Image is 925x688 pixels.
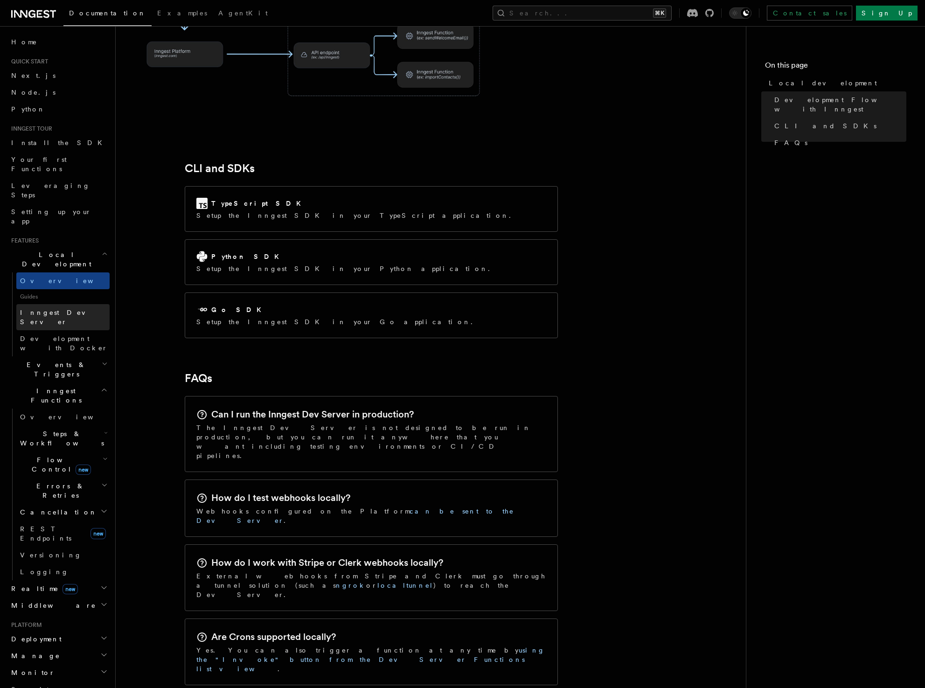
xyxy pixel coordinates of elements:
button: Inngest Functions [7,382,110,409]
span: Documentation [69,9,146,17]
button: Cancellation [16,504,110,521]
button: Events & Triggers [7,356,110,382]
h2: How do I work with Stripe or Clerk webhooks locally? [211,556,443,569]
a: Overview [16,272,110,289]
span: Overview [20,277,116,285]
a: Node.js [7,84,110,101]
a: FAQs [771,134,906,151]
a: Leveraging Steps [7,177,110,203]
a: Development with Docker [16,330,110,356]
span: Errors & Retries [16,481,101,500]
a: Overview [16,409,110,425]
p: The Inngest Dev Server is not designed to be run in production, but you can run it anywhere that ... [196,423,546,460]
a: Development Flow with Inngest [771,91,906,118]
span: Inngest Functions [7,386,101,405]
button: Steps & Workflows [16,425,110,452]
span: Events & Triggers [7,360,102,379]
span: REST Endpoints [20,525,71,542]
h2: How do I test webhooks locally? [211,491,350,504]
span: Home [11,37,37,47]
button: Manage [7,647,110,664]
span: Middleware [7,601,96,610]
span: Your first Functions [11,156,67,173]
span: Development Flow with Inngest [774,95,906,114]
a: AgentKit [213,3,273,25]
p: Setup the Inngest SDK in your TypeScript application. [196,211,516,220]
div: Inngest Functions [7,409,110,580]
span: new [76,465,91,475]
span: Cancellation [16,507,97,517]
span: Inngest Dev Server [20,309,100,326]
a: REST Endpointsnew [16,521,110,547]
span: Steps & Workflows [16,429,104,448]
a: Contact sales [767,6,852,21]
span: Platform [7,621,42,629]
span: Local Development [7,250,102,269]
span: Realtime [7,584,78,593]
a: Logging [16,563,110,580]
span: Flow Control [16,455,103,474]
a: Python SDKSetup the Inngest SDK in your Python application. [185,239,558,285]
span: Node.js [11,89,56,96]
span: Install the SDK [11,139,108,146]
a: Python [7,101,110,118]
a: TypeScript SDKSetup the Inngest SDK in your TypeScript application. [185,186,558,232]
span: Next.js [11,72,56,79]
button: Local Development [7,246,110,272]
span: new [90,528,106,539]
button: Errors & Retries [16,478,110,504]
button: Flow Controlnew [16,452,110,478]
span: Overview [20,413,116,421]
p: External webhooks from Stripe and Clerk must go through a tunnel solution (such as or ) to reach ... [196,571,546,599]
a: Setting up your app [7,203,110,229]
a: Your first Functions [7,151,110,177]
span: Inngest tour [7,125,52,132]
a: Install the SDK [7,134,110,151]
span: new [63,584,78,594]
span: Quick start [7,58,48,65]
span: Python [11,105,45,113]
h2: TypeScript SDK [211,199,306,208]
span: Setting up your app [11,208,91,225]
span: FAQs [774,138,807,147]
button: Toggle dark mode [729,7,751,19]
a: Go SDKSetup the Inngest SDK in your Go application. [185,292,558,338]
a: Versioning [16,547,110,563]
span: Manage [7,651,60,660]
span: Examples [157,9,207,17]
a: CLI and SDKs [185,162,255,175]
button: Realtimenew [7,580,110,597]
div: Local Development [7,272,110,356]
a: Examples [152,3,213,25]
a: Sign Up [856,6,918,21]
kbd: ⌘K [653,8,666,18]
button: Monitor [7,664,110,681]
h2: Can I run the Inngest Dev Server in production? [211,408,414,421]
span: Logging [20,568,69,576]
span: Guides [16,289,110,304]
button: Middleware [7,597,110,614]
a: Home [7,34,110,50]
a: localtunnel [377,582,433,589]
span: Features [7,237,39,244]
a: Documentation [63,3,152,26]
button: Search...⌘K [493,6,672,21]
span: Deployment [7,634,62,644]
h4: On this page [765,60,906,75]
a: ngrok [336,582,366,589]
span: Local development [769,78,877,88]
span: Development with Docker [20,335,108,352]
p: Setup the Inngest SDK in your Go application. [196,317,478,327]
button: Deployment [7,631,110,647]
p: Webhooks configured on the Platform . [196,507,546,525]
span: Monitor [7,668,55,677]
p: Setup the Inngest SDK in your Python application. [196,264,495,273]
a: Local development [765,75,906,91]
a: using the "Invoke" button from the Dev Server Functions list view [196,646,545,673]
a: Next.js [7,67,110,84]
p: Yes. You can also trigger a function at any time by . [196,646,546,674]
a: CLI and SDKs [771,118,906,134]
a: Inngest Dev Server [16,304,110,330]
span: Leveraging Steps [11,182,90,199]
a: FAQs [185,372,212,385]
